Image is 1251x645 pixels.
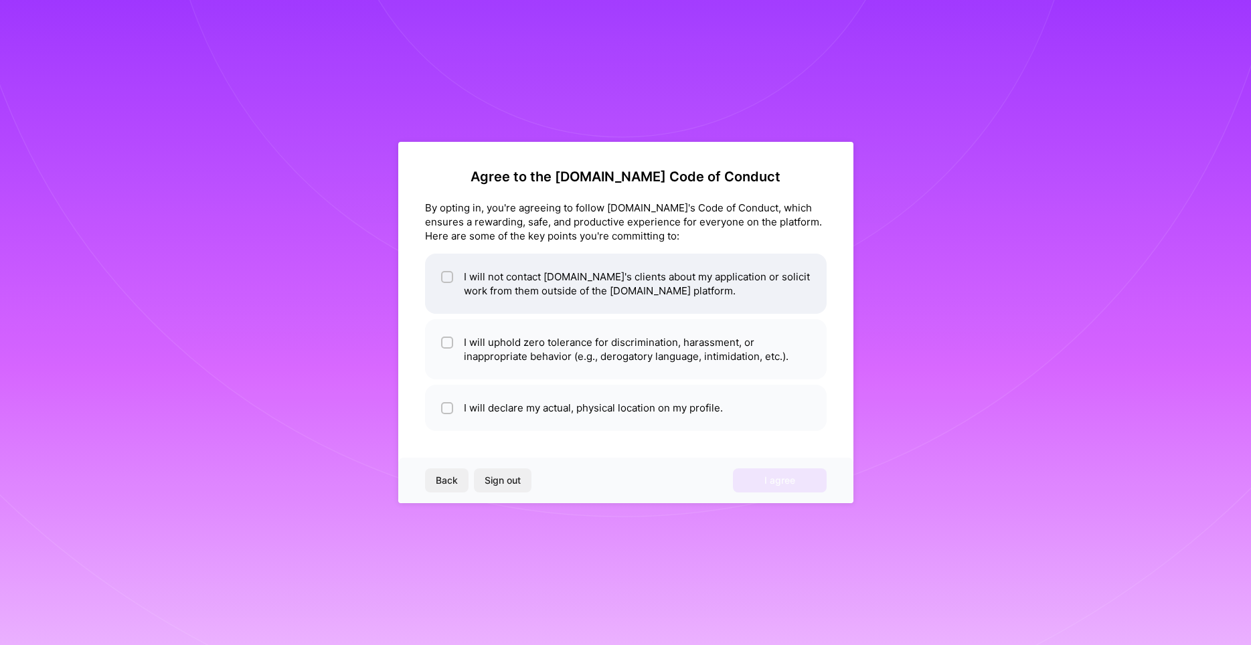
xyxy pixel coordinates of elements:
li: I will uphold zero tolerance for discrimination, harassment, or inappropriate behavior (e.g., der... [425,319,827,379]
span: Back [436,474,458,487]
li: I will declare my actual, physical location on my profile. [425,385,827,431]
li: I will not contact [DOMAIN_NAME]'s clients about my application or solicit work from them outside... [425,254,827,314]
button: Back [425,468,469,492]
h2: Agree to the [DOMAIN_NAME] Code of Conduct [425,169,827,185]
button: Sign out [474,468,531,492]
div: By opting in, you're agreeing to follow [DOMAIN_NAME]'s Code of Conduct, which ensures a rewardin... [425,201,827,243]
span: Sign out [485,474,521,487]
